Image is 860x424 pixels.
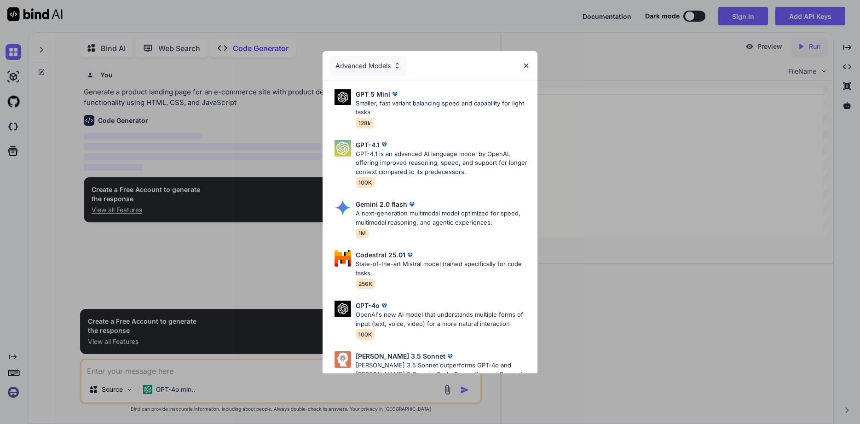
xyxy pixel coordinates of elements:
[405,250,415,260] img: premium
[356,301,380,310] p: GPT-4o
[356,351,445,361] p: [PERSON_NAME] 3.5 Sonnet
[356,250,405,260] p: Codestral 25.01
[356,209,530,227] p: A next-generation multimodal model optimized for speed, multimodal reasoning, and agentic experie...
[356,279,375,289] span: 256K
[335,89,351,105] img: Pick Models
[356,329,375,340] span: 100K
[356,228,369,238] span: 1M
[356,310,530,328] p: OpenAI's new AI model that understands multiple forms of input (text, voice, video) for a more na...
[356,118,374,128] span: 128k
[380,140,389,149] img: premium
[356,150,530,177] p: GPT-4.1 is an advanced AI language model by OpenAI, offering improved reasoning, speed, and suppo...
[356,140,380,150] p: GPT-4.1
[522,62,530,70] img: close
[335,250,351,267] img: Pick Models
[393,62,401,70] img: Pick Models
[356,177,375,188] span: 100K
[356,260,530,278] p: State-of-the-art Mistral model trained specifically for code tasks
[356,199,407,209] p: Gemini 2.0 flash
[356,99,530,117] p: Smaller, fast variant balancing speed and capability for light tasks
[356,361,530,379] p: [PERSON_NAME] 3.5 Sonnet outperforms GPT-4o and [PERSON_NAME] 3 Opus in Code Generation and Reaso...
[335,301,351,317] img: Pick Models
[390,89,399,99] img: premium
[407,200,416,209] img: premium
[335,351,351,368] img: Pick Models
[335,199,351,216] img: Pick Models
[380,301,389,310] img: premium
[335,140,351,157] img: Pick Models
[330,56,407,76] div: Advanced Models
[356,89,390,99] p: GPT 5 Mini
[445,352,455,361] img: premium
